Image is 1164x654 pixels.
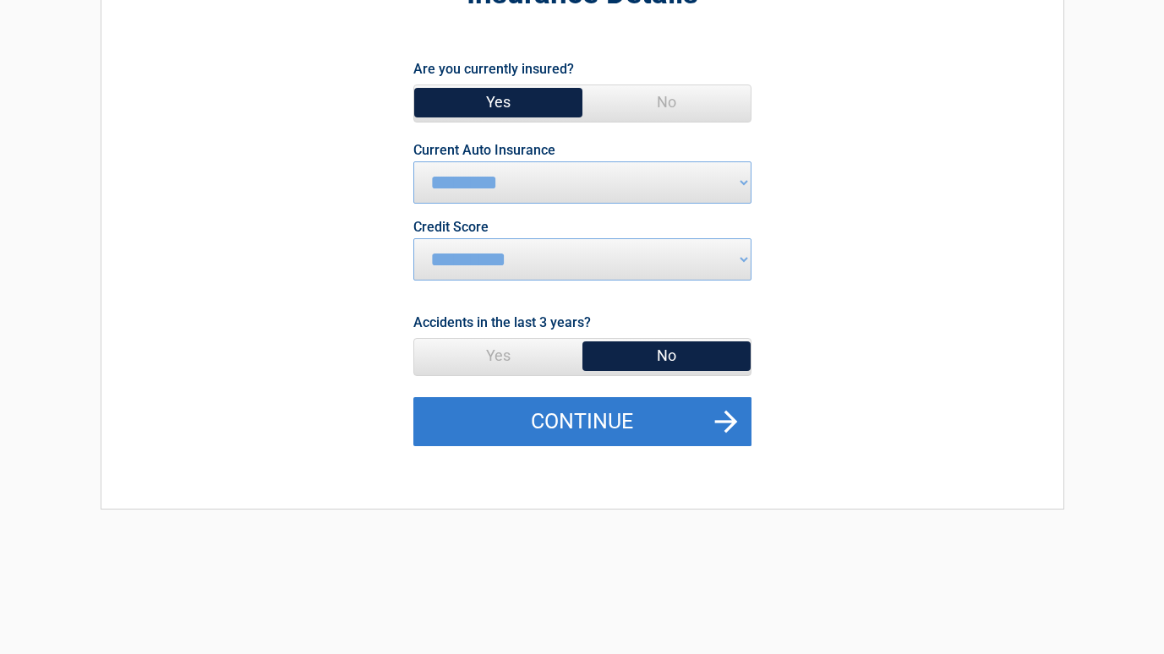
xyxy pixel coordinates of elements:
span: Yes [414,339,582,373]
span: No [582,339,751,373]
label: Current Auto Insurance [413,144,555,157]
button: Continue [413,397,751,446]
label: Accidents in the last 3 years? [413,311,591,334]
span: Yes [414,85,582,119]
label: Credit Score [413,221,489,234]
span: No [582,85,751,119]
label: Are you currently insured? [413,57,574,80]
